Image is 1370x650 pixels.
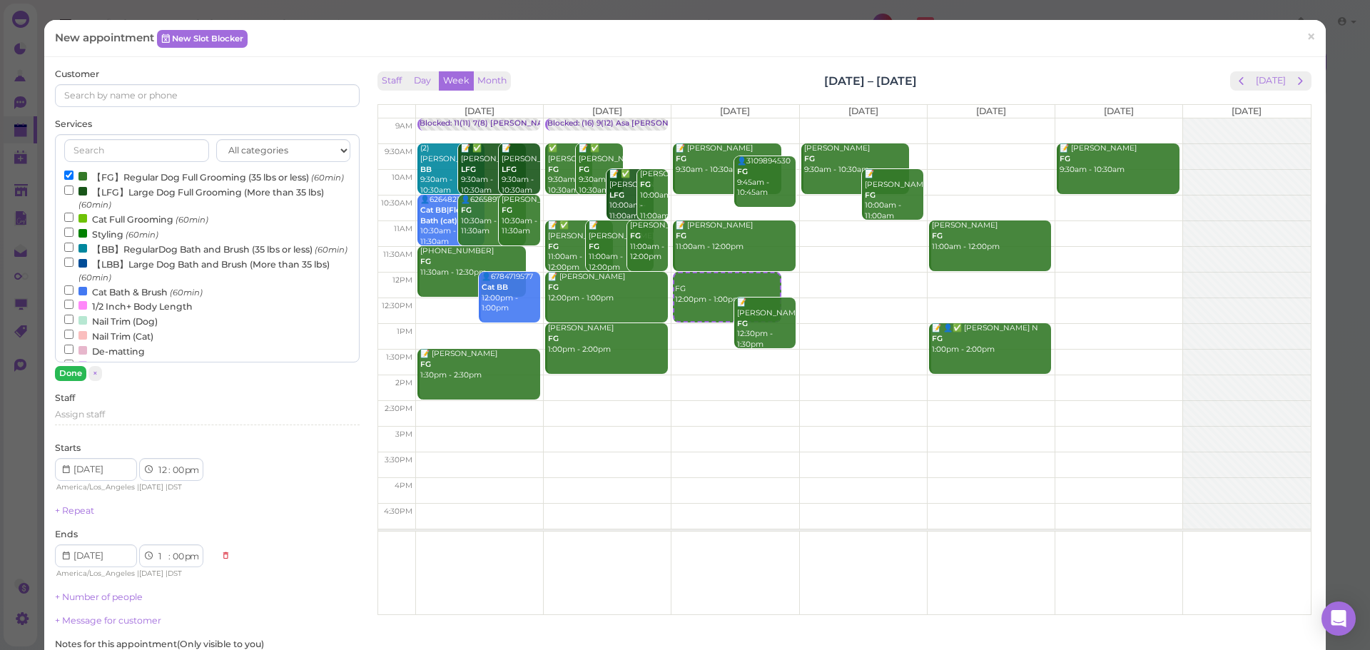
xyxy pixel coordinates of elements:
[377,71,406,91] button: Staff
[64,285,73,295] input: Cat Bath & Brush (60min)
[803,143,910,175] div: [PERSON_NAME] 9:30am - 10:30am
[640,180,651,189] b: FG
[64,358,146,373] label: De-sheding
[1060,154,1070,163] b: FG
[931,323,1052,355] div: 📝 👤✅ [PERSON_NAME] N 1:00pm - 2:00pm
[609,191,624,200] b: LFG
[824,73,917,89] h2: [DATE] – [DATE]
[139,482,163,492] span: [DATE]
[78,273,111,283] small: (60min)
[578,143,623,195] div: 📝 ✅ [PERSON_NAME] 9:30am - 10:30am
[55,442,81,455] label: Starts
[55,615,161,626] a: + Message for customer
[157,30,248,47] a: New Slot Blocker
[395,378,412,387] span: 2pm
[64,313,158,328] label: Nail Trim (Dog)
[547,272,668,303] div: 📝 [PERSON_NAME] 12:00pm - 1:00pm
[1104,106,1134,116] span: [DATE]
[64,258,73,267] input: 【LBB】Large Dog Bath and Brush (More than 35 lbs) (60min)
[64,213,73,222] input: Cat Full Grooming (60min)
[64,345,73,354] input: De-matting
[55,84,359,107] input: Search by name or phone
[547,118,826,129] div: Blocked: (16) 9(12) Asa [PERSON_NAME] [PERSON_NAME] • Appointment
[64,139,208,162] input: Search
[589,242,599,251] b: FG
[932,334,943,343] b: FG
[64,228,73,237] input: Styling (60min)
[420,349,540,380] div: 📝 [PERSON_NAME] 1:30pm - 2:30pm
[976,106,1006,116] span: [DATE]
[481,272,540,314] div: 👤6784719577 12:00pm - 1:00pm
[397,327,412,336] span: 1pm
[547,143,592,195] div: ✅ [PERSON_NAME] 9:30am - 10:30am
[461,165,476,174] b: LFG
[395,481,412,490] span: 4pm
[64,226,158,241] label: Styling
[460,143,526,195] div: 📝 ✅ [PERSON_NAME] 9:30am - 10:30am
[64,243,73,252] input: 【BB】RegularDog Bath and Brush (35 lbs or less) (60min)
[385,404,412,413] span: 2:30pm
[64,169,344,184] label: 【FG】Regular Dog Full Grooming (35 lbs or less)
[1289,71,1311,91] button: next
[64,256,350,284] label: 【LBB】Large Dog Bath and Brush (More than 35 lbs)
[55,31,157,44] span: New appointment
[865,191,876,200] b: FG
[383,250,412,259] span: 11:30am
[675,220,796,252] div: 📝 [PERSON_NAME] 11:00am - 12:00pm
[420,195,485,247] div: 👤6264821575 10:30am - 11:30am
[579,165,589,174] b: FG
[395,430,412,439] span: 3pm
[736,298,796,350] div: 📝 [PERSON_NAME] 12:30pm - 1:30pm
[501,143,539,195] div: 📝 [PERSON_NAME] 9:30am - 10:30am
[420,165,432,174] b: BB
[629,220,668,263] div: [PERSON_NAME] 11:00am - 12:00pm
[385,455,412,464] span: 3:30pm
[176,215,208,225] small: (60min)
[55,68,99,81] label: Customer
[420,205,465,225] b: Cat BB|Flea Bath (cat)
[64,211,208,226] label: Cat Full Grooming
[609,169,654,221] div: 📝 ✅ [PERSON_NAME] 10:00am - 11:00am
[168,482,182,492] span: DST
[737,319,748,328] b: FG
[392,275,412,285] span: 12pm
[1230,71,1252,91] button: prev
[64,184,350,212] label: 【LFG】Large Dog Full Grooming (More than 35 lbs)
[630,231,641,240] b: FG
[170,288,203,298] small: (60min)
[864,169,923,221] div: 📝 [PERSON_NAME] 10:00am - 11:00am
[392,173,412,182] span: 10am
[737,167,748,176] b: FG
[311,173,344,183] small: (60min)
[420,360,431,369] b: FG
[168,569,182,578] span: DST
[502,205,512,215] b: FG
[56,569,135,578] span: America/Los_Angeles
[932,231,943,240] b: FG
[55,505,94,516] a: + Repeat
[547,220,613,273] div: 📝 ✅ [PERSON_NAME] 11:00am - 12:00pm
[384,507,412,516] span: 4:30pm
[931,220,1052,252] div: [PERSON_NAME] 11:00am - 12:00pm
[55,366,86,381] button: Done
[64,300,73,309] input: 1/2 Inch+ Body Length
[385,147,412,156] span: 9:30am
[1252,71,1290,91] button: [DATE]
[548,242,559,251] b: FG
[588,220,654,273] div: 📝 [PERSON_NAME] 11:00am - 12:00pm
[675,143,781,175] div: 📝 [PERSON_NAME] 9:30am - 10:30am
[394,224,412,233] span: 11am
[64,241,347,256] label: 【BB】RegularDog Bath and Brush (35 lbs or less)
[736,156,796,198] div: 👤3109894530 9:45am - 10:45am
[78,200,111,210] small: (60min)
[1306,27,1316,47] span: ×
[548,334,559,343] b: FG
[64,284,203,299] label: Cat Bath & Brush
[64,343,145,358] label: De-matting
[1059,143,1179,175] div: 📝 [PERSON_NAME] 9:30am - 10:30am
[64,298,193,313] label: 1/2 Inch+ Body Length
[139,569,163,578] span: [DATE]
[64,328,153,343] label: Nail Trim (Cat)
[315,245,347,255] small: (60min)
[547,323,668,355] div: [PERSON_NAME] 1:00pm - 2:00pm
